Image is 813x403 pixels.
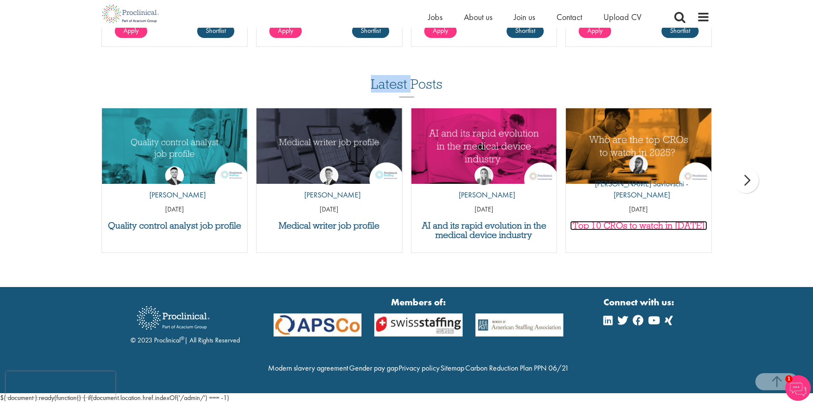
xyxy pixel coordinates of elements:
span: 1 [785,375,793,383]
p: [DATE] [566,205,711,215]
img: Joshua Godden [165,166,184,185]
a: Apply [269,24,302,38]
img: George Watson [320,166,338,185]
span: Apply [123,26,139,35]
div: © 2023 Proclinical | All Rights Reserved [131,300,240,345]
strong: Members of: [274,296,564,309]
a: Hannah Burke [PERSON_NAME] [452,166,515,205]
img: Chatbot [785,375,811,401]
p: [PERSON_NAME] [143,189,206,200]
iframe: reCAPTCHA [6,371,115,397]
strong: Connect with us: [603,296,676,309]
img: Theodora Savlovschi - Wicks [629,155,648,174]
a: Shortlist [661,24,699,38]
p: [DATE] [411,205,557,215]
a: Link to a post [256,108,402,184]
img: APSCo [469,313,570,337]
a: Theodora Savlovschi - Wicks [PERSON_NAME] Savlovschi - [PERSON_NAME] [566,155,711,204]
a: Shortlist [352,24,389,38]
a: AI and its rapid evolution in the medical device industry [416,221,553,240]
a: Apply [115,24,147,38]
span: Apply [587,26,603,35]
a: About us [464,12,492,23]
span: Apply [433,26,448,35]
a: Join us [514,12,535,23]
a: Link to a post [102,108,248,184]
img: Hannah Burke [475,166,493,185]
p: [PERSON_NAME] [452,189,515,200]
p: [DATE] [102,205,248,215]
div: next [733,168,759,193]
a: Apply [424,24,457,38]
a: Joshua Godden [PERSON_NAME] [143,166,206,205]
img: APSCo [368,313,469,337]
img: APSCo [267,313,368,337]
a: Upload CV [603,12,641,23]
p: [PERSON_NAME] Savlovschi - [PERSON_NAME] [566,178,711,200]
sup: ® [181,335,184,342]
a: Sitemap [440,363,464,373]
a: Privacy policy [399,363,440,373]
p: [PERSON_NAME] [298,189,361,200]
span: Apply [278,26,293,35]
a: Jobs [428,12,443,23]
a: Quality control analyst job profile [106,221,243,230]
a: Carbon Reduction Plan PPN 06/21 [465,363,569,373]
img: Medical writer job profile [256,108,402,184]
h3: Latest Posts [371,77,443,97]
p: [DATE] [256,205,402,215]
a: Modern slavery agreement [268,363,348,373]
a: Shortlist [197,24,234,38]
a: Gender pay gap [349,363,398,373]
a: Link to a post [411,108,557,184]
img: Top 10 CROs 2025 | Proclinical [566,108,711,184]
img: Proclinical Recruitment [131,300,216,336]
a: Top 10 CROs to watch in [DATE] [570,221,707,230]
a: Apply [579,24,611,38]
a: Contact [557,12,582,23]
a: George Watson [PERSON_NAME] [298,166,361,205]
a: Link to a post [566,108,711,184]
img: AI and Its Impact on the Medical Device Industry | Proclinical [411,108,557,184]
img: quality control analyst job profile [102,108,248,184]
a: Medical writer job profile [261,221,398,230]
a: Shortlist [507,24,544,38]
